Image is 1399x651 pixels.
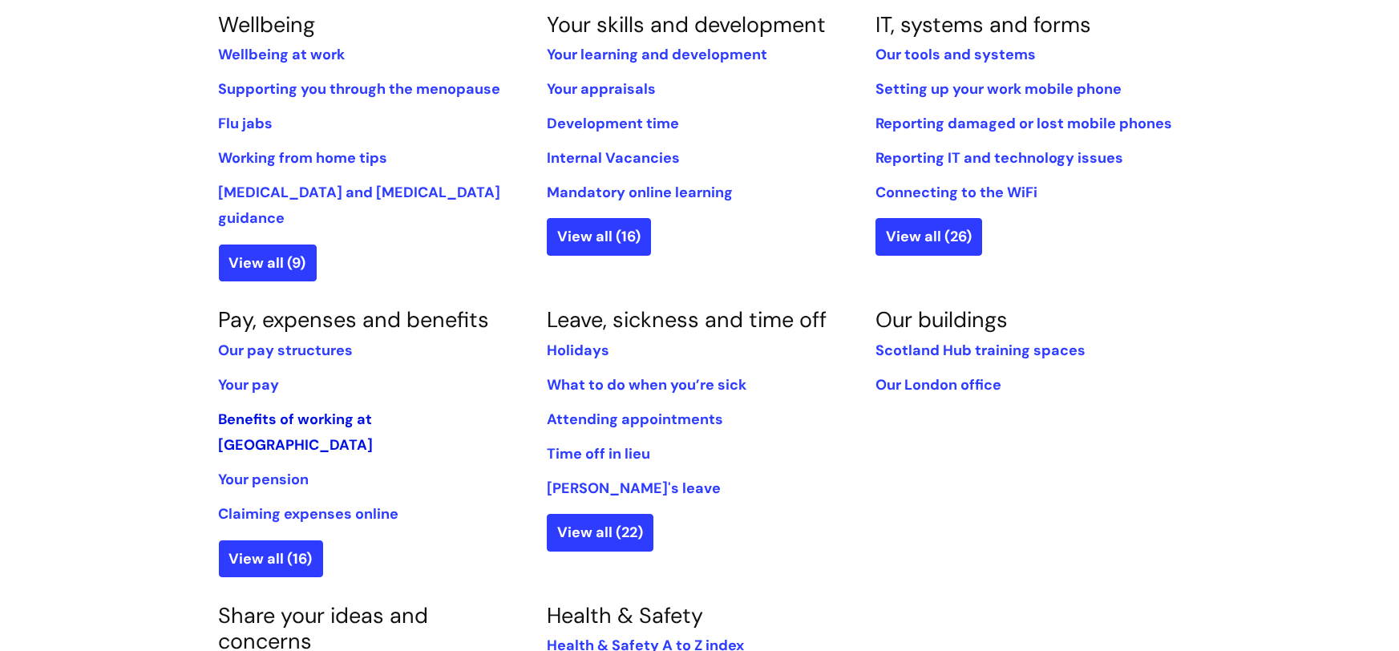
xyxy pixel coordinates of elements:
[219,183,501,228] a: [MEDICAL_DATA] and [MEDICAL_DATA] guidance
[547,148,680,168] a: Internal Vacancies
[219,410,374,455] a: Benefits of working at [GEOGRAPHIC_DATA]
[219,375,280,394] a: Your pay
[875,114,1172,133] a: Reporting damaged or lost mobile phones
[219,45,346,64] a: Wellbeing at work
[875,218,982,255] a: View all (26)
[547,375,746,394] a: What to do when you’re sick
[547,305,827,334] a: Leave, sickness and time off
[219,79,501,99] a: Supporting you through the menopause
[547,444,650,463] a: Time off in lieu
[547,514,653,551] a: View all (22)
[875,375,1001,394] a: Our London office
[875,341,1086,360] a: Scotland Hub training spaces
[219,305,490,334] a: Pay, expenses and benefits
[547,10,826,38] a: Your skills and development
[219,148,388,168] a: Working from home tips
[547,479,721,498] a: [PERSON_NAME]'s leave
[875,148,1123,168] a: Reporting IT and technology issues
[875,10,1091,38] a: IT, systems and forms
[547,183,733,202] a: Mandatory online learning
[219,341,354,360] a: Our pay structures
[219,10,316,38] a: Wellbeing
[547,341,609,360] a: Holidays
[219,504,399,524] a: Claiming expenses online
[875,45,1036,64] a: Our tools and systems
[875,79,1122,99] a: Setting up your work mobile phone
[547,601,703,629] a: Health & Safety
[219,540,323,577] a: View all (16)
[875,305,1008,334] a: Our buildings
[547,410,723,429] a: Attending appointments
[875,183,1037,202] a: Connecting to the WiFi
[219,245,317,281] a: View all (9)
[547,79,656,99] a: Your appraisals
[219,114,273,133] a: Flu jabs
[219,470,309,489] a: Your pension
[547,114,679,133] a: Development time
[547,45,767,64] a: Your learning and development
[547,218,651,255] a: View all (16)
